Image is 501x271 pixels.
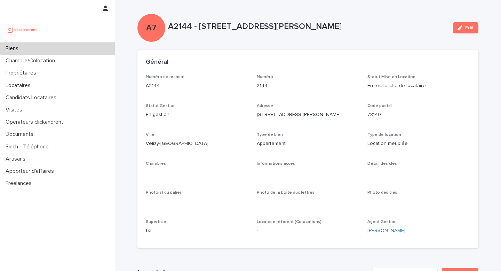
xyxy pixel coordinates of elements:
[3,107,28,113] p: Visites
[146,220,166,224] span: Superficie
[257,169,359,177] p: -
[257,227,359,234] p: -
[465,25,474,30] span: Edit
[3,156,31,162] p: Artisans
[146,133,154,137] span: Ville
[3,94,62,101] p: Candidats Locataires
[367,198,470,206] p: -
[3,45,24,52] p: Biens
[168,22,447,32] p: A2144 - [STREET_ADDRESS][PERSON_NAME]
[453,22,478,33] button: Edit
[146,82,248,90] p: A2144
[3,131,39,138] p: Documents
[146,59,168,66] h2: Général
[367,220,397,224] span: Agent Gestion
[257,75,273,79] span: Numéro
[257,140,359,147] p: Appartement
[257,220,321,224] span: Locataire référent (Colocations)
[146,162,166,166] span: Chambres
[3,70,42,76] p: Propriétaires
[367,133,401,137] span: Type de location
[257,111,359,118] p: [STREET_ADDRESS][PERSON_NAME]
[257,82,359,90] p: 2144
[3,168,59,175] p: Apporteur d'affaires
[3,57,61,64] p: Chambre/Colocation
[367,169,470,177] p: -
[146,198,248,206] p: -
[257,104,273,108] span: Adresse
[146,140,248,147] p: Vélizy-[GEOGRAPHIC_DATA]
[146,169,248,177] p: -
[257,191,315,195] span: Photo de la boîte aux lettres
[367,104,392,108] span: Code postal
[367,111,470,118] p: 78140
[367,75,415,79] span: Statut Mise en Location
[3,144,54,150] p: Sinch - Téléphone
[146,104,176,108] span: Statut Gestion
[146,191,181,195] span: Photo(s) du palier
[146,111,248,118] p: En gestion
[367,191,397,195] span: Photo des clés
[257,198,359,206] p: -
[367,162,397,166] span: Détail des clés
[146,227,248,234] p: 63
[3,82,36,89] p: Locataires
[257,162,295,166] span: Informations accès
[367,82,470,90] p: En recherche de locataire
[146,75,185,79] span: Numéro de mandat
[3,119,69,125] p: Operateurs clickandrent
[367,227,405,234] a: [PERSON_NAME]
[3,180,37,187] p: Freelances
[257,133,283,137] span: Type de bien
[6,23,39,37] img: UCB0brd3T0yccxBKYDjQ
[367,140,470,147] p: Location meublée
